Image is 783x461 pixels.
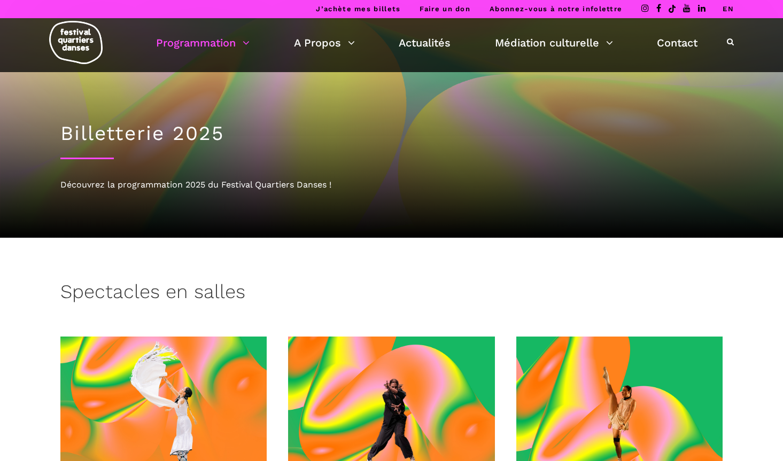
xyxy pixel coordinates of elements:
[399,34,451,52] a: Actualités
[495,34,613,52] a: Médiation culturelle
[657,34,697,52] a: Contact
[316,5,400,13] a: J’achète mes billets
[420,5,470,13] a: Faire un don
[49,21,103,64] img: logo-fqd-med
[156,34,250,52] a: Programmation
[60,280,245,307] h3: Spectacles en salles
[60,122,723,145] h1: Billetterie 2025
[294,34,355,52] a: A Propos
[60,178,723,192] div: Découvrez la programmation 2025 du Festival Quartiers Danses !
[490,5,622,13] a: Abonnez-vous à notre infolettre
[723,5,734,13] a: EN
